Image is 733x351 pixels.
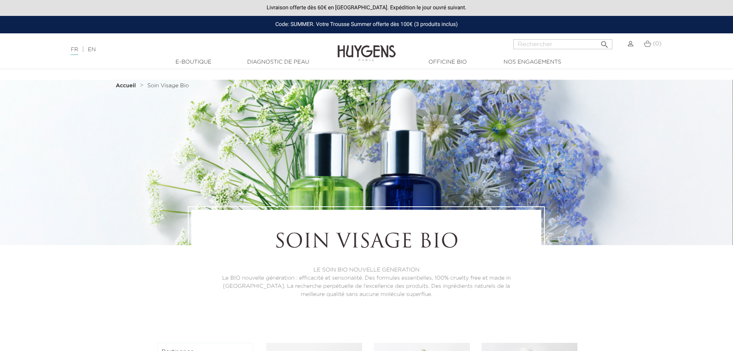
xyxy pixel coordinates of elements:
[116,83,136,88] strong: Accueil
[409,58,487,66] a: Officine Bio
[494,58,571,66] a: Nos engagements
[598,37,612,47] button: 
[116,83,137,89] a: Accueil
[213,231,520,254] h1: Soin Visage Bio
[338,33,396,62] img: Huygens
[239,58,317,66] a: Diagnostic de peau
[513,39,612,49] input: Rechercher
[600,38,609,47] i: 
[67,45,300,54] div: |
[213,266,520,274] p: LE SOIN BIO NOUVELLE GENERATION
[147,83,189,89] a: Soin Visage Bio
[88,47,95,52] a: EN
[213,274,520,299] p: Le BIO nouvelle génération : efficacité et sensorialité. Des formules essentielles, 100% cruelty ...
[71,47,78,55] a: FR
[653,41,662,47] span: (0)
[155,58,232,66] a: E-Boutique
